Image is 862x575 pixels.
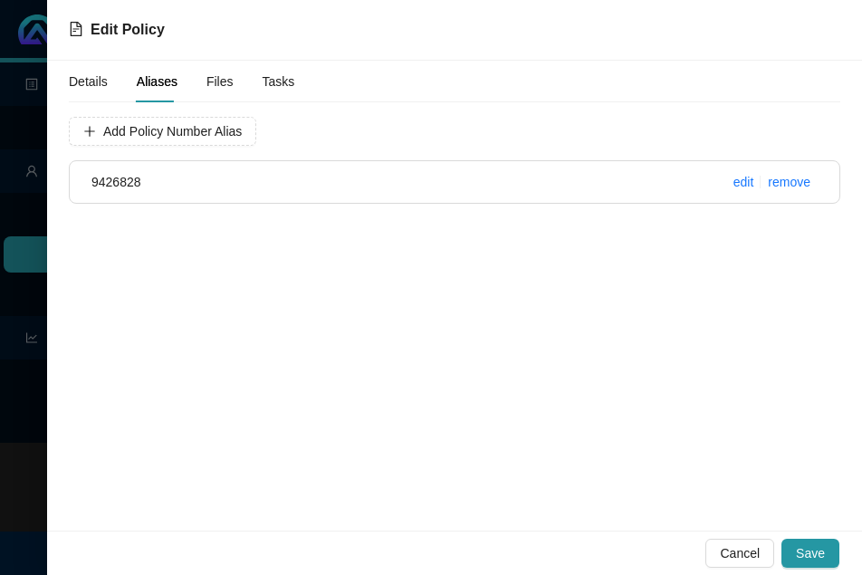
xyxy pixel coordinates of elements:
[69,117,256,146] button: Add Policy Number Alias
[796,543,825,563] span: Save
[69,75,108,88] span: Details
[720,543,760,563] span: Cancel
[781,539,839,568] button: Save
[91,175,141,189] span: 9426828
[69,22,83,36] span: file-text
[83,125,96,138] span: plus
[206,75,234,88] span: Files
[705,539,774,568] button: Cancel
[768,175,810,189] a: remove
[137,75,177,88] span: Aliases
[733,175,754,189] a: edit
[263,75,295,88] span: Tasks
[103,121,242,141] span: Add Policy Number Alias
[91,22,165,37] span: Edit Policy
